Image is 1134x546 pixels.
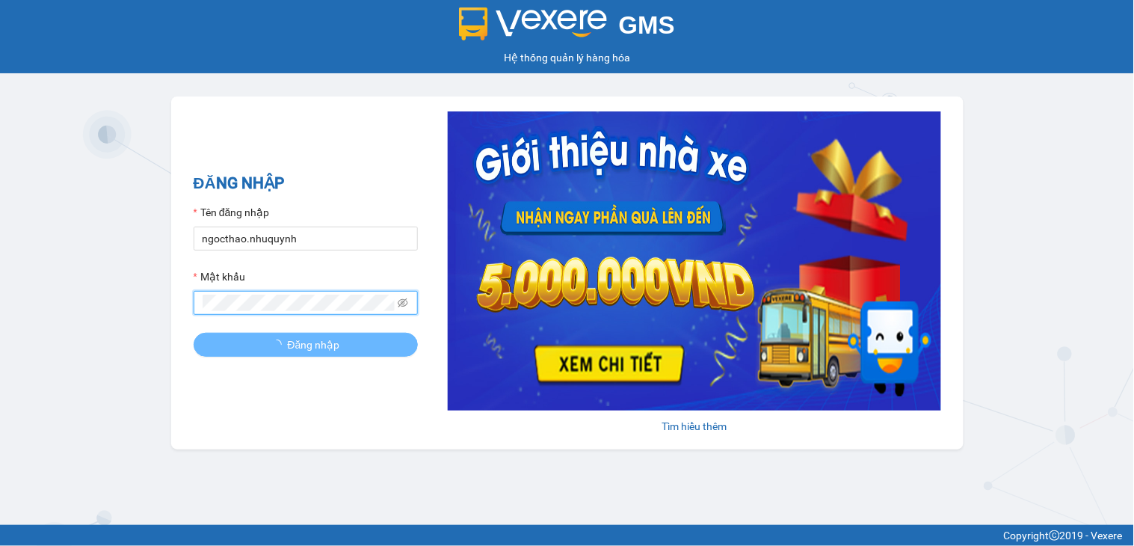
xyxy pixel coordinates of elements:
[619,11,675,39] span: GMS
[194,269,245,285] label: Mật khẩu
[203,295,395,311] input: Mật khẩu
[4,49,1130,66] div: Hệ thống quản lý hàng hóa
[448,111,941,411] img: banner-0
[194,227,418,251] input: Tên đăng nhập
[459,22,675,34] a: GMS
[11,527,1123,544] div: Copyright 2019 - Vexere
[194,204,270,221] label: Tên đăng nhập
[271,340,288,350] span: loading
[1050,530,1060,541] span: copyright
[459,7,607,40] img: logo 2
[288,337,340,353] span: Đăng nhập
[194,333,418,357] button: Đăng nhập
[398,298,408,308] span: eye-invisible
[448,418,941,435] div: Tìm hiểu thêm
[194,171,418,196] h2: ĐĂNG NHẬP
